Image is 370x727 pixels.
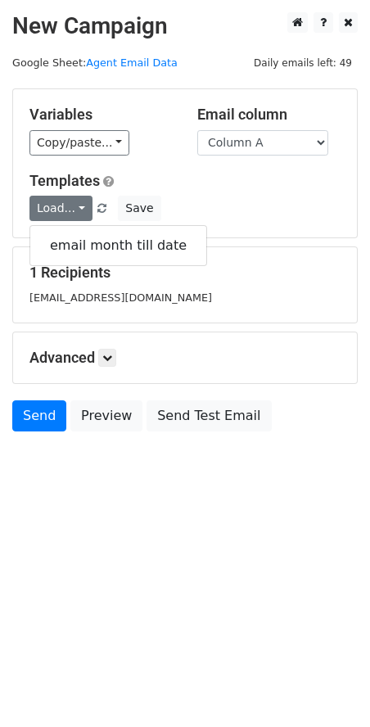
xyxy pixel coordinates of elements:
a: Send Test Email [147,400,271,431]
a: Load... [29,196,92,221]
h5: Variables [29,106,173,124]
button: Save [118,196,160,221]
h5: 1 Recipients [29,264,341,282]
a: email month till date [30,233,206,259]
a: Daily emails left: 49 [248,56,358,69]
small: Google Sheet: [12,56,178,69]
a: Copy/paste... [29,130,129,156]
h5: Advanced [29,349,341,367]
small: [EMAIL_ADDRESS][DOMAIN_NAME] [29,291,212,304]
span: Daily emails left: 49 [248,54,358,72]
a: Send [12,400,66,431]
a: Preview [70,400,142,431]
a: Agent Email Data [86,56,178,69]
h5: Email column [197,106,341,124]
a: Templates [29,172,100,189]
h2: New Campaign [12,12,358,40]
